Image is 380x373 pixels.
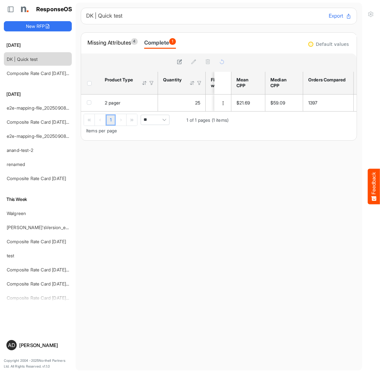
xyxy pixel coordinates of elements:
span: 1 of 1 pages [186,117,210,123]
button: dropdownbutton [219,100,227,106]
span: Pagerdropdown [141,115,169,125]
a: test [7,253,14,258]
div: Quantity [163,77,181,83]
div: Filter Icon [196,80,202,86]
a: Composite Rate Card [DATE] (1) [7,70,72,76]
div: Go to first page [84,114,95,126]
a: anand-test-2 [7,147,33,153]
a: Page 1 of 1 Pages [106,114,116,126]
td: $21.69 is template cell Column Header mean-cpp [231,95,265,111]
a: Composite Rate Card [DATE]_smaller [7,281,83,286]
td: 48dd47b7-dc62-45f4-ad26-6c75e2f23a7a is template cell Column Header [214,95,232,111]
div: Finish width [211,77,236,88]
p: Copyright 2004 - 2025 Northell Partners Ltd. All Rights Reserved. v 1.1.0 [4,358,72,369]
span: $21.69 [236,100,250,105]
span: $59.09 [270,100,285,105]
th: Header checkbox [81,72,100,94]
span: (1 items) [212,117,228,123]
span: 1 [169,38,176,45]
td: checkbox [81,95,100,111]
div: Median CPP [270,77,296,88]
button: Feedback [368,169,380,204]
span: Items per page [86,128,117,133]
div: [PERSON_NAME] [19,343,69,348]
h6: [DATE] [4,42,72,49]
a: renamed [7,162,25,167]
div: Default values [316,42,349,46]
h1: ResponseOS [36,6,72,13]
div: Go to previous page [95,114,106,126]
span: 2 pager [105,100,120,105]
h6: [DATE] [4,91,72,98]
div: Orders Compared [308,77,346,83]
h6: This Week [4,196,72,203]
h6: DK | Quick test [86,13,324,19]
a: Composite Rate Card [DATE]_smaller [7,267,83,272]
a: [PERSON_NAME]'sVersion_e2e-test-file_20250604_111803 [7,225,127,230]
div: Filter Icon [149,80,154,86]
div: Product Type [105,77,133,83]
td: 25 is template cell Column Header httpsnorthellcomontologiesmapping-rulesorderhasquantity [158,95,206,111]
span: 4 [131,38,138,45]
span: 25 [195,100,200,105]
button: New RFP [4,21,72,31]
td: 1397 is template cell Column Header orders-compared [303,95,354,111]
a: Composite Rate Card [DATE]_smaller [7,119,83,125]
a: e2e-mapping-file_20250908_163537 [7,105,82,111]
button: Export [329,12,351,20]
div: Missing Attributes [87,38,138,47]
td: 8.5 is template cell Column Header httpsnorthellcomontologiesmapping-rulesmeasurementhasfinishsiz... [206,95,261,111]
div: Go to last page [127,114,137,126]
td: $59.09 is template cell Column Header median-cpp [265,95,303,111]
a: DK | Quick test [7,56,37,62]
a: e2e-mapping-file_20250908_161650 [7,133,81,139]
a: Walgreen [7,211,26,216]
div: Complete [144,38,176,47]
div: Go to next page [116,114,127,126]
img: Northell [18,3,30,16]
a: Composite Rate Card [DATE] [7,239,66,244]
a: Composite Rate Card [DATE] [7,176,66,181]
span: AD [8,343,15,348]
div: Pager Container [81,112,231,140]
div: Mean CPP [236,77,258,88]
span: 1397 [308,100,318,105]
td: 2 pager is template cell Column Header product-type [100,95,158,111]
